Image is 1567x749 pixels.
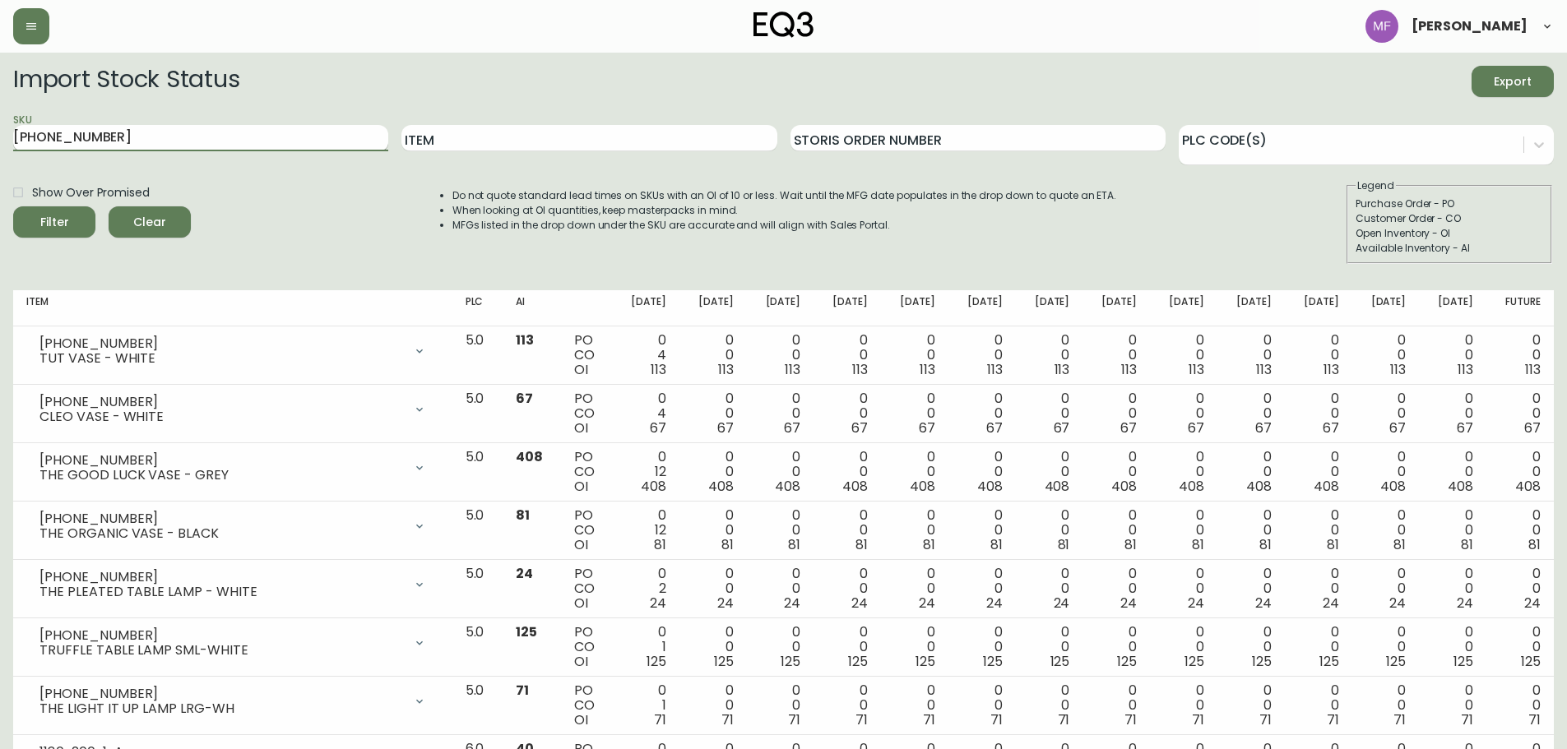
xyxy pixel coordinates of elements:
span: 408 [910,477,935,496]
span: 71 [1124,710,1137,729]
img: 5fd4d8da6c6af95d0810e1fe9eb9239f [1365,10,1398,43]
span: 71 [1192,710,1204,729]
li: MFGs listed in the drop down under the SKU are accurate and will align with Sales Portal. [452,218,1117,233]
span: 67 [851,418,868,437]
div: [PHONE_NUMBER]TRUFFLE TABLE LAMP SML-WHITE [26,625,439,661]
span: 67 [1323,418,1339,437]
span: 113 [718,360,734,379]
button: Filter [13,206,95,238]
div: 0 0 [1298,683,1339,728]
div: [PHONE_NUMBER]THE LIGHT IT UP LAMP LRG-WH [26,683,439,719]
span: 113 [987,360,1003,379]
div: 0 0 [1231,333,1272,377]
th: [DATE] [1285,290,1352,326]
div: 0 0 [760,333,801,377]
span: 113 [516,331,534,349]
span: 81 [1393,535,1406,554]
div: 0 0 [1298,333,1339,377]
div: PO CO [574,333,599,377]
div: 0 1 [625,625,666,669]
span: 67 [516,389,533,408]
span: 67 [1389,418,1406,437]
span: 81 [923,535,935,554]
div: 0 0 [1163,391,1204,436]
div: 0 0 [1365,391,1407,436]
span: 125 [848,652,868,671]
span: 408 [1380,477,1406,496]
th: AI [503,290,561,326]
td: 5.0 [452,502,503,560]
span: 125 [1521,652,1541,671]
span: OI [574,594,588,613]
div: 0 0 [1365,333,1407,377]
span: 408 [1045,477,1070,496]
span: 113 [1256,360,1272,379]
span: 24 [1457,594,1473,613]
div: 0 0 [1231,450,1272,494]
div: 0 0 [1029,391,1070,436]
div: 0 0 [760,450,801,494]
span: 408 [1448,477,1473,496]
span: 24 [1188,594,1204,613]
th: [DATE] [1217,290,1285,326]
span: 113 [651,360,666,379]
span: 71 [654,710,666,729]
div: 0 0 [1096,450,1137,494]
div: 0 0 [760,508,801,553]
div: THE LIGHT IT UP LAMP LRG-WH [39,701,403,716]
span: 24 [650,594,666,613]
th: [DATE] [679,290,747,326]
span: 71 [1327,710,1339,729]
div: 0 0 [1500,683,1541,728]
div: [PHONE_NUMBER] [39,395,403,409]
div: 0 0 [1298,566,1339,611]
span: Export [1485,72,1541,92]
div: 0 0 [1365,508,1407,553]
div: 0 0 [1365,450,1407,494]
span: 67 [1188,418,1204,437]
span: 125 [647,652,666,671]
div: Open Inventory - OI [1356,226,1543,241]
span: 67 [1524,418,1541,437]
span: 24 [1255,594,1272,613]
span: 81 [1058,535,1070,554]
span: 125 [1386,652,1406,671]
span: 24 [986,594,1003,613]
div: 0 0 [1096,508,1137,553]
div: 0 0 [693,683,734,728]
div: 0 0 [693,391,734,436]
div: [PHONE_NUMBER] [39,453,403,468]
div: 0 0 [894,625,935,669]
th: [DATE] [1150,290,1217,326]
th: [DATE] [814,290,881,326]
div: 0 0 [1500,625,1541,669]
div: 0 0 [894,566,935,611]
div: [PHONE_NUMBER] [39,687,403,701]
span: 408 [842,477,868,496]
span: 408 [1179,477,1204,496]
th: [DATE] [881,290,948,326]
div: 0 0 [894,333,935,377]
span: Clear [122,212,178,233]
div: [PHONE_NUMBER]THE PLEATED TABLE LAMP - WHITE [26,566,439,603]
span: 67 [1255,418,1272,437]
span: 71 [923,710,935,729]
span: 81 [516,506,530,525]
div: 0 1 [625,683,666,728]
span: 125 [1185,652,1204,671]
span: 408 [1111,477,1137,496]
span: 71 [1528,710,1541,729]
div: 0 0 [962,625,1003,669]
div: 0 0 [1029,566,1070,611]
h2: Import Stock Status [13,66,239,97]
th: Item [13,290,452,326]
div: PO CO [574,683,599,728]
div: 0 0 [827,333,868,377]
div: 0 0 [1432,391,1473,436]
div: 0 0 [1096,683,1137,728]
div: 0 0 [1432,333,1473,377]
div: 0 0 [894,508,935,553]
div: 0 0 [1500,333,1541,377]
div: [PHONE_NUMBER]THE GOOD LUCK VASE - GREY [26,450,439,486]
span: 125 [1050,652,1070,671]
